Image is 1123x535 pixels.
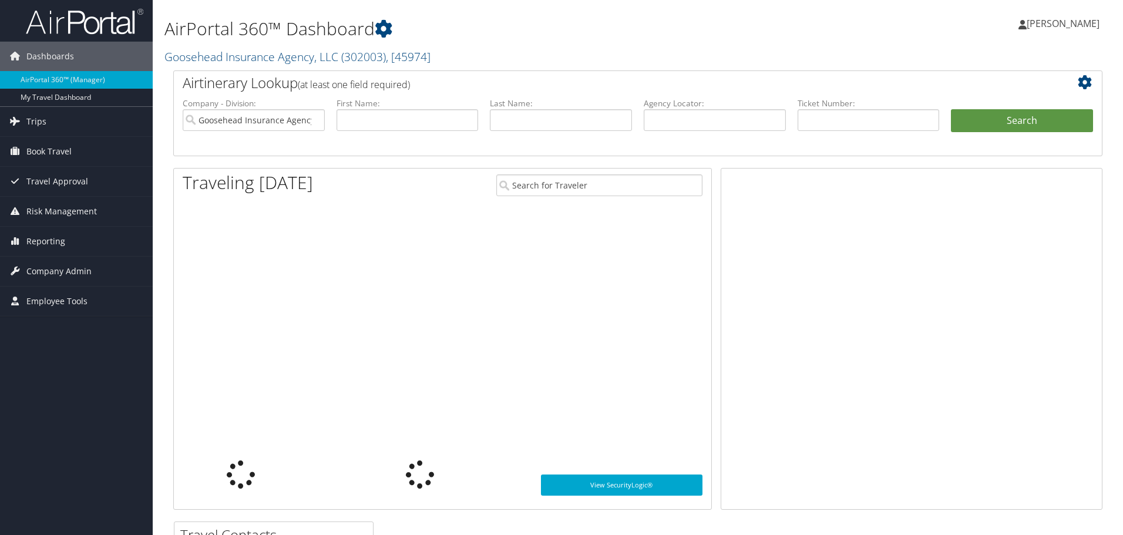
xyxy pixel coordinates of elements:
img: airportal-logo.png [26,8,143,35]
a: Goosehead Insurance Agency, LLC [164,49,431,65]
a: View SecurityLogic® [541,475,702,496]
span: Reporting [26,227,65,256]
span: Book Travel [26,137,72,166]
span: Company Admin [26,257,92,286]
h1: Traveling [DATE] [183,170,313,195]
span: ( 302003 ) [341,49,386,65]
span: Risk Management [26,197,97,226]
span: [PERSON_NAME] [1027,17,1100,30]
label: Last Name: [490,97,632,109]
span: Travel Approval [26,167,88,196]
span: Trips [26,107,46,136]
span: Employee Tools [26,287,88,316]
label: Agency Locator: [644,97,786,109]
h1: AirPortal 360™ Dashboard [164,16,796,41]
label: Company - Division: [183,97,325,109]
label: First Name: [337,97,479,109]
input: Search for Traveler [496,174,702,196]
span: , [ 45974 ] [386,49,431,65]
span: (at least one field required) [298,78,410,91]
a: [PERSON_NAME] [1018,6,1111,41]
span: Dashboards [26,42,74,71]
h2: Airtinerary Lookup [183,73,1016,93]
label: Ticket Number: [798,97,940,109]
button: Search [951,109,1093,133]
